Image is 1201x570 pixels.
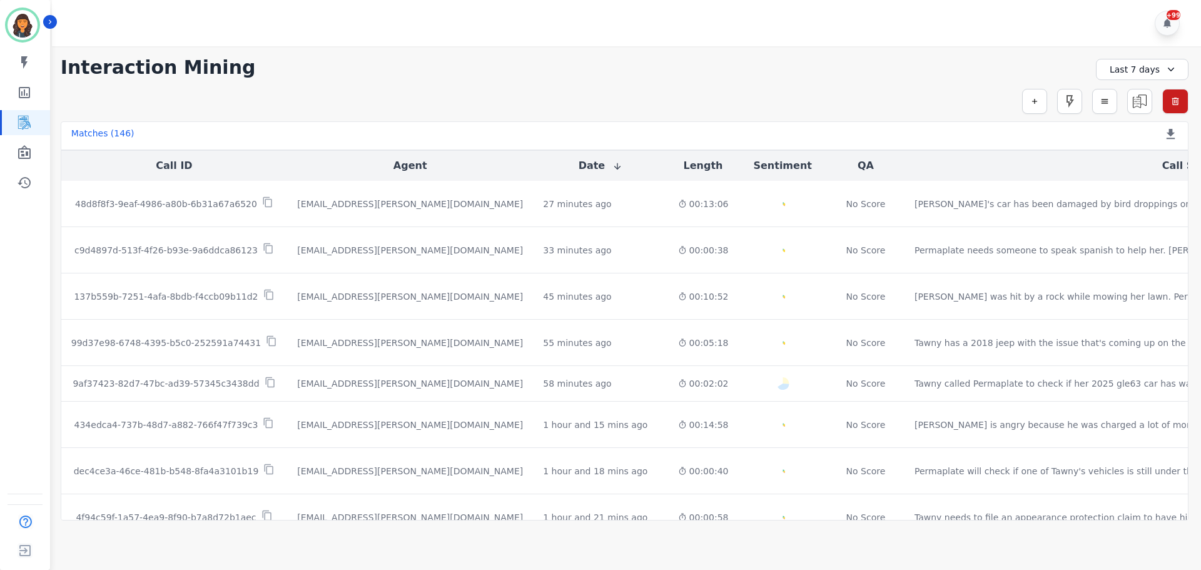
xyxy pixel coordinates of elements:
[75,198,257,210] p: 48d8f8f3-9eaf-4986-a80b-6b31a67a6520
[678,419,729,431] div: 00:14:58
[846,377,886,390] div: No Score
[678,337,729,349] div: 00:05:18
[846,511,886,524] div: No Score
[156,158,192,173] button: Call ID
[543,198,611,210] div: 27 minutes ago
[393,158,427,173] button: Agent
[858,158,874,173] button: QA
[543,511,647,524] div: 1 hour and 21 mins ago
[297,198,523,210] div: [EMAIL_ADDRESS][PERSON_NAME][DOMAIN_NAME]
[74,465,259,477] p: dec4ce3a-46ce-481b-b548-8fa4a3101b19
[297,511,523,524] div: [EMAIL_ADDRESS][PERSON_NAME][DOMAIN_NAME]
[846,465,886,477] div: No Score
[678,377,729,390] div: 00:02:02
[74,290,258,303] p: 137b559b-7251-4afa-8bdb-f4ccb09b11d2
[73,377,259,390] p: 9af37423-82d7-47bc-ad39-57345c3438dd
[684,158,723,173] button: Length
[1167,10,1180,20] div: +99
[846,290,886,303] div: No Score
[579,158,623,173] button: Date
[297,465,523,477] div: [EMAIL_ADDRESS][PERSON_NAME][DOMAIN_NAME]
[297,244,523,257] div: [EMAIL_ADDRESS][PERSON_NAME][DOMAIN_NAME]
[543,377,611,390] div: 58 minutes ago
[8,10,38,40] img: Bordered avatar
[61,56,256,79] h1: Interaction Mining
[753,158,811,173] button: Sentiment
[678,465,729,477] div: 00:00:40
[846,198,886,210] div: No Score
[846,337,886,349] div: No Score
[297,377,523,390] div: [EMAIL_ADDRESS][PERSON_NAME][DOMAIN_NAME]
[297,290,523,303] div: [EMAIL_ADDRESS][PERSON_NAME][DOMAIN_NAME]
[297,337,523,349] div: [EMAIL_ADDRESS][PERSON_NAME][DOMAIN_NAME]
[1096,59,1188,80] div: Last 7 days
[543,290,611,303] div: 45 minutes ago
[543,244,611,257] div: 33 minutes ago
[678,511,729,524] div: 00:00:58
[678,198,729,210] div: 00:13:06
[678,290,729,303] div: 00:10:52
[846,419,886,431] div: No Score
[71,127,134,145] div: Matches ( 146 )
[74,419,258,431] p: 434edca4-737b-48d7-a882-766f47f739c3
[297,419,523,431] div: [EMAIL_ADDRESS][PERSON_NAME][DOMAIN_NAME]
[74,244,258,257] p: c9d4897d-513f-4f26-b93e-9a6ddca86123
[76,511,256,524] p: 4f94c59f-1a57-4ea9-8f90-b7a8d72b1aec
[678,244,729,257] div: 00:00:38
[543,419,647,431] div: 1 hour and 15 mins ago
[543,465,647,477] div: 1 hour and 18 mins ago
[71,337,261,349] p: 99d37e98-6748-4395-b5c0-252591a74431
[543,337,611,349] div: 55 minutes ago
[846,244,886,257] div: No Score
